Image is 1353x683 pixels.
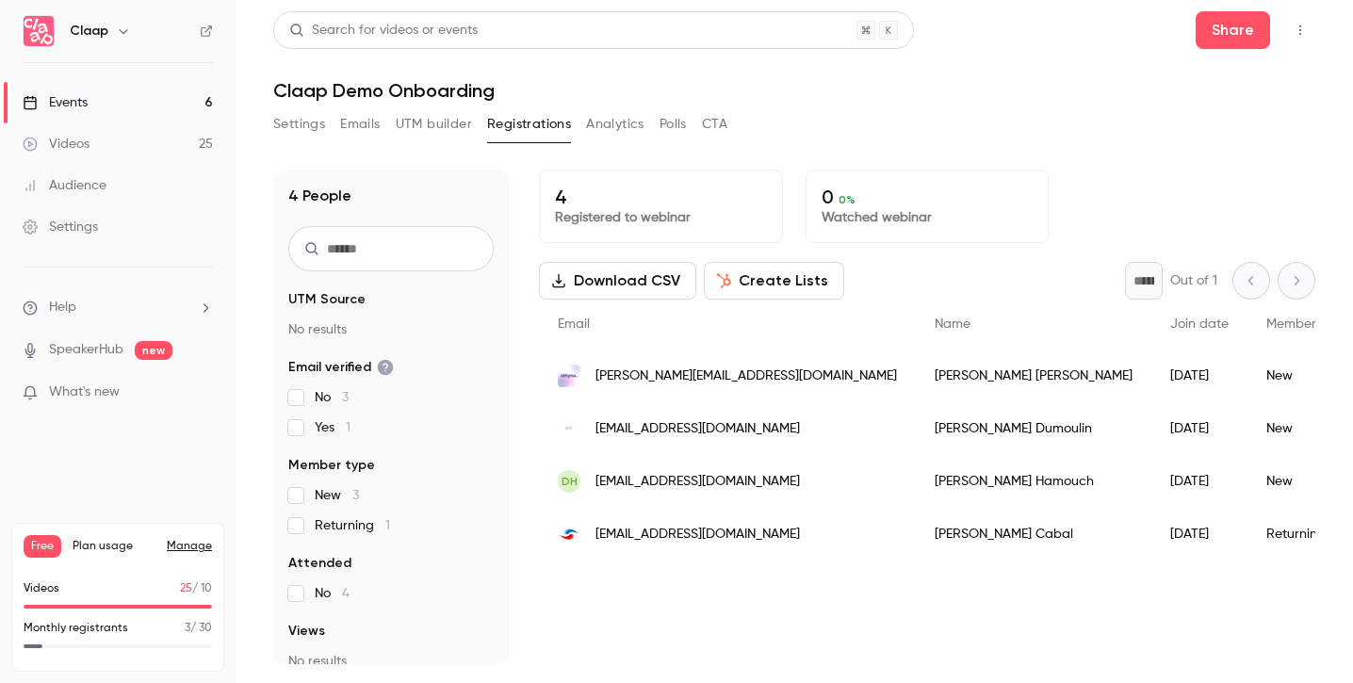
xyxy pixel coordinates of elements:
[487,109,571,139] button: Registrations
[558,317,590,331] span: Email
[822,186,1034,208] p: 0
[70,22,108,41] h6: Claap
[1151,508,1247,561] div: [DATE]
[23,93,88,112] div: Events
[385,519,390,532] span: 1
[185,620,212,637] p: / 30
[539,262,696,300] button: Download CSV
[1266,317,1347,331] span: Member type
[558,365,580,387] img: athyna.com
[916,402,1151,455] div: [PERSON_NAME] Dumoulin
[916,508,1151,561] div: [PERSON_NAME] Cabal
[340,109,380,139] button: Emails
[288,652,494,671] p: No results
[190,384,213,401] iframe: Noticeable Trigger
[23,298,213,317] li: help-dropdown-opener
[315,584,350,603] span: No
[315,486,359,505] span: New
[315,388,349,407] span: No
[24,620,128,637] p: Monthly registrants
[595,525,800,545] span: [EMAIL_ADDRESS][DOMAIN_NAME]
[24,535,61,558] span: Free
[822,208,1034,227] p: Watched webinar
[23,135,90,154] div: Videos
[562,473,578,490] span: DH
[555,208,767,227] p: Registered to webinar
[273,109,325,139] button: Settings
[702,109,727,139] button: CTA
[180,580,212,597] p: / 10
[558,417,580,440] img: dedicated.be
[288,622,325,641] span: Views
[595,419,800,439] span: [EMAIL_ADDRESS][DOMAIN_NAME]
[49,382,120,402] span: What's new
[185,623,190,634] span: 3
[288,554,351,573] span: Attended
[1151,402,1247,455] div: [DATE]
[935,317,970,331] span: Name
[73,539,155,554] span: Plan usage
[315,516,390,535] span: Returning
[23,176,106,195] div: Audience
[595,472,800,492] span: [EMAIL_ADDRESS][DOMAIN_NAME]
[839,193,856,206] span: 0 %
[586,109,644,139] button: Analytics
[1170,271,1217,290] p: Out of 1
[595,366,897,386] span: [PERSON_NAME][EMAIL_ADDRESS][DOMAIN_NAME]
[135,341,172,360] span: new
[558,523,580,545] img: waystationai.com
[315,418,350,437] span: Yes
[24,16,54,46] img: Claap
[1170,317,1229,331] span: Join date
[555,186,767,208] p: 4
[49,298,76,317] span: Help
[180,583,192,594] span: 25
[273,79,1315,102] h1: Claap Demo Onboarding
[288,290,366,309] span: UTM Source
[288,320,494,339] p: No results
[704,262,844,300] button: Create Lists
[352,489,359,502] span: 3
[167,539,212,554] a: Manage
[288,358,394,377] span: Email verified
[49,340,123,360] a: SpeakerHub
[288,185,351,207] h1: 4 People
[288,456,375,475] span: Member type
[1196,11,1270,49] button: Share
[1151,455,1247,508] div: [DATE]
[396,109,472,139] button: UTM builder
[660,109,687,139] button: Polls
[916,455,1151,508] div: [PERSON_NAME] Hamouch
[24,580,59,597] p: Videos
[342,587,350,600] span: 4
[1151,350,1247,402] div: [DATE]
[289,21,478,41] div: Search for videos or events
[346,421,350,434] span: 1
[916,350,1151,402] div: [PERSON_NAME] [PERSON_NAME]
[342,391,349,404] span: 3
[23,218,98,236] div: Settings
